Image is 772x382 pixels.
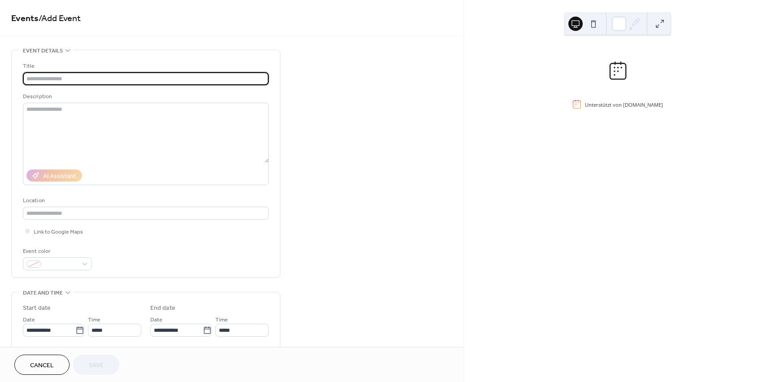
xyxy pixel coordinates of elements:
[23,61,267,71] div: Title
[23,304,51,313] div: Start date
[14,355,70,375] button: Cancel
[23,46,63,56] span: Event details
[39,10,81,27] span: / Add Event
[585,101,663,108] div: Unterstützt von
[30,361,54,370] span: Cancel
[215,315,228,325] span: Time
[34,227,83,237] span: Link to Google Maps
[23,196,267,205] div: Location
[23,288,63,298] span: Date and time
[23,315,35,325] span: Date
[23,92,267,101] div: Description
[623,101,663,108] a: [DOMAIN_NAME]
[11,10,39,27] a: Events
[150,304,175,313] div: End date
[88,315,100,325] span: Time
[23,247,90,256] div: Event color
[150,315,162,325] span: Date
